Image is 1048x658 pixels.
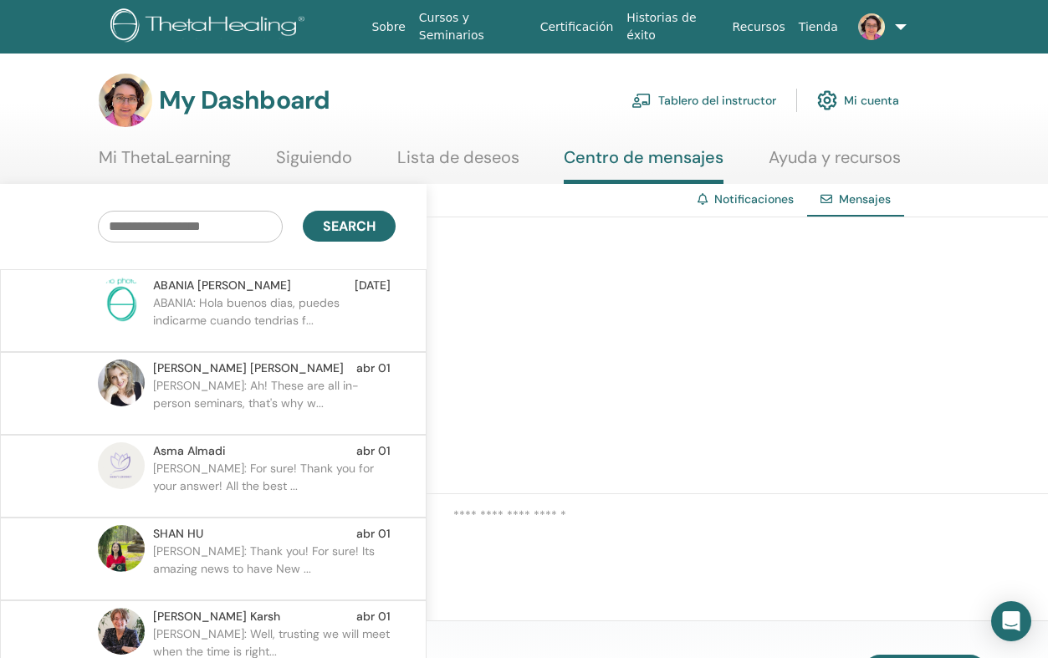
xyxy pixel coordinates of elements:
span: [PERSON_NAME] [PERSON_NAME] [153,360,344,377]
span: abr 01 [356,360,391,377]
a: Sobre [365,12,412,43]
img: default.jpg [98,360,145,406]
button: Search [303,211,396,242]
span: Mensajes [839,191,891,207]
span: [PERSON_NAME] Karsh [153,608,280,625]
p: [PERSON_NAME]: Thank you! For sure! Its amazing news to have New ... [153,543,396,593]
p: [PERSON_NAME]: Ah! These are all in-person seminars, that's why w... [153,377,396,427]
a: Recursos [726,12,792,43]
a: Mi ThetaLearning [99,147,231,180]
img: chalkboard-teacher.svg [631,93,652,108]
a: Notificaciones [714,191,794,207]
a: Cursos y Seminarios [412,3,534,51]
a: Tablero del instructor [631,82,776,119]
img: default.jpg [98,608,145,655]
img: default.jpg [98,442,145,489]
img: default.jpg [99,74,152,127]
a: Centro de mensajes [564,147,723,184]
span: [DATE] [355,277,391,294]
p: ABANIA: Hola buenos dias, puedes indicarme cuando tendrias f... [153,294,396,344]
span: abr 01 [356,442,391,460]
a: Lista de deseos [397,147,519,180]
h3: My Dashboard [159,85,330,115]
a: Historias de éxito [620,3,725,51]
span: abr 01 [356,525,391,543]
span: ABANIA [PERSON_NAME] [153,277,291,294]
img: logo.png [110,8,310,46]
a: Certificación [534,12,621,43]
span: SHAN HU [153,525,203,543]
img: no-photo.png [98,277,145,324]
a: Mi cuenta [817,82,899,119]
img: default.jpg [858,13,885,40]
p: [PERSON_NAME]: For sure! Thank you for your answer! All the best ... [153,460,396,510]
img: default.jpg [98,525,145,572]
span: Asma Almadi [153,442,226,460]
span: abr 01 [356,608,391,625]
span: Search [323,217,376,235]
a: Ayuda y recursos [769,147,901,180]
a: Tienda [792,12,845,43]
img: cog.svg [817,86,837,115]
div: Open Intercom Messenger [991,601,1031,641]
a: Siguiendo [276,147,352,180]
